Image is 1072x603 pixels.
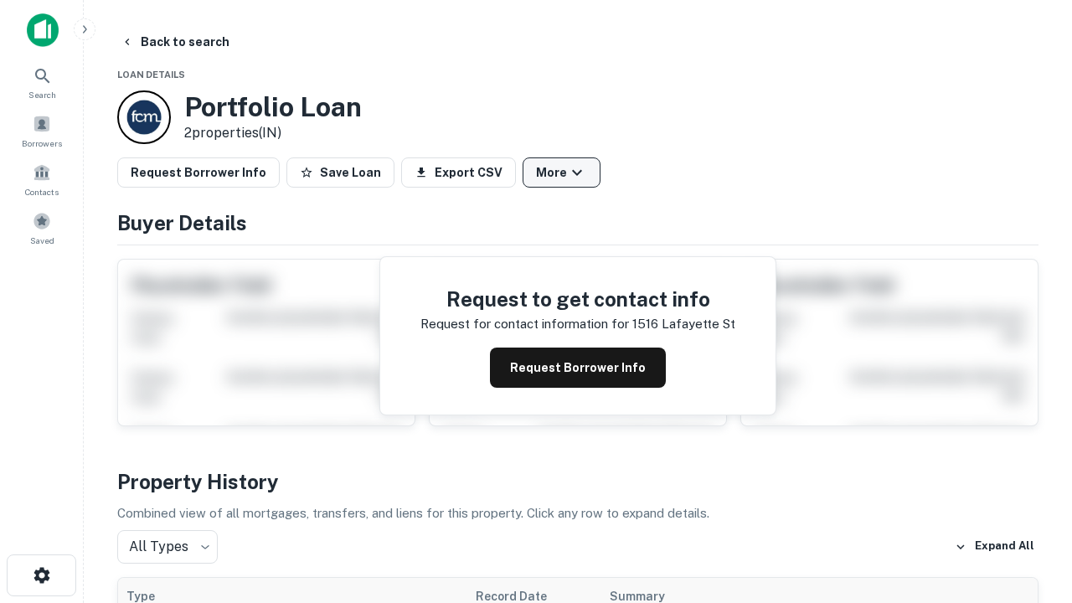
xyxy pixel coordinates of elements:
span: Loan Details [117,70,185,80]
img: capitalize-icon.png [27,13,59,47]
button: More [523,157,600,188]
button: Back to search [114,27,236,57]
div: All Types [117,530,218,564]
h4: Request to get contact info [420,284,735,314]
a: Borrowers [5,108,79,153]
p: Combined view of all mortgages, transfers, and liens for this property. Click any row to expand d... [117,503,1038,523]
iframe: Chat Widget [988,415,1072,496]
span: Search [28,88,56,101]
span: Contacts [25,185,59,198]
button: Request Borrower Info [117,157,280,188]
button: Export CSV [401,157,516,188]
a: Search [5,59,79,105]
span: Saved [30,234,54,247]
p: 1516 lafayette st [632,314,735,334]
p: 2 properties (IN) [184,123,362,143]
button: Request Borrower Info [490,348,666,388]
h4: Buyer Details [117,208,1038,238]
h3: Portfolio Loan [184,91,362,123]
a: Saved [5,205,79,250]
h4: Property History [117,466,1038,497]
button: Save Loan [286,157,394,188]
p: Request for contact information for [420,314,629,334]
button: Expand All [951,534,1038,559]
a: Contacts [5,157,79,202]
span: Borrowers [22,137,62,150]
